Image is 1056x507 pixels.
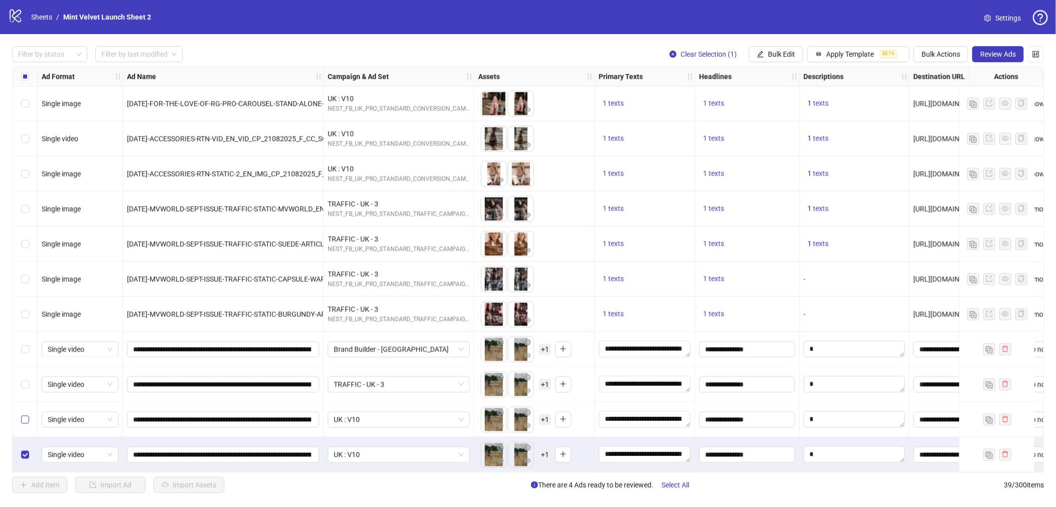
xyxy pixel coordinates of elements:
span: [URL][DOMAIN_NAME] [913,240,984,248]
button: 1 texts [699,133,728,145]
span: [URL][DOMAIN_NAME] [913,170,984,178]
div: Select row 35 [13,297,38,332]
div: Asset 2 [508,372,534,397]
span: [DATE]-ACCESSORIES-RTN-VID_EN_VID_CP_21082025_F_CC_SC24_None_BAU [127,135,371,143]
span: close-circle [497,374,504,381]
button: Preview [521,104,534,116]
span: [DATE]-MVWORLD-SEPT-ISSUE-TRAFFIC-STATIC-CAPSULE-WARDROBE_EN_IMG_SP_03092025_F_CC_SC24_None_BAU [127,275,497,283]
span: 1 texts [808,170,829,178]
button: Preview [494,420,506,432]
img: Asset 2 [508,126,534,151]
button: Duplicate [967,308,979,320]
div: UK : V10 [328,128,470,139]
div: Edit values [804,446,905,462]
div: Select row 39 [13,437,38,472]
span: 1 texts [703,170,724,178]
button: Preview [521,139,534,151]
div: Resize Assets column [592,67,594,86]
span: [URL][DOMAIN_NAME] [913,205,984,213]
span: Bulk Edit [768,50,795,58]
img: Asset 1 [481,161,506,187]
span: eye [524,177,531,184]
button: 1 texts [599,308,628,320]
img: Asset 2 [508,267,534,292]
button: Delete [494,407,506,419]
span: info-circle [531,481,538,488]
span: Select All [662,481,689,489]
span: - [804,275,806,283]
span: eye [1002,275,1009,282]
span: eye [497,317,504,324]
button: 1 texts [699,273,728,285]
span: Single video [42,135,78,143]
span: holder [466,73,473,80]
strong: Descriptions [804,71,844,82]
div: Edit values [804,376,905,392]
span: eye [497,457,504,464]
span: eye [1002,100,1009,107]
span: Brand Builder - UK [334,342,464,357]
div: Edit values [599,341,691,357]
span: holder [687,73,694,80]
div: Select row 34 [13,262,38,297]
button: Clear Selection (1) [662,46,745,62]
button: Duplicate [967,238,979,250]
span: eye [524,141,531,148]
span: 1 texts [603,170,624,178]
div: Asset 1 [481,407,506,432]
button: Preview [521,350,534,362]
div: Asset 2 [508,337,534,362]
button: Preview [494,280,506,292]
span: UK : V10 [334,447,464,462]
button: 1 texts [804,168,833,180]
span: close-circle [524,339,531,346]
div: Resize Descriptions column [906,67,909,86]
span: 1 texts [703,310,724,318]
div: Edit values [699,412,795,428]
button: Add Item [12,477,67,493]
span: export [986,205,993,212]
span: plus [560,451,567,458]
div: Select row 38 [13,402,38,437]
div: Select row 36 [13,332,38,367]
button: Delete [521,442,534,454]
button: 1 texts [699,168,728,180]
button: Preview [521,315,534,327]
span: close-circle [497,409,504,416]
img: Asset 1 [481,372,506,397]
button: 1 texts [599,133,628,145]
div: TRAFFIC - UK - 3 [328,234,470,245]
span: [DATE]-MVWORLD-SEPT-ISSUE-TRAFFIC-STATIC-BURGUNDY-ARTICLE_EN_IMG_SP_03092025_F_CC_SC24_None_BAU [127,310,493,318]
span: Single image [42,310,81,318]
span: holder [908,73,915,80]
span: export [986,310,993,317]
a: Settings [976,10,1029,26]
span: 1 texts [808,99,829,107]
span: eye [524,387,531,394]
div: NEST_FB_UK_PRO_STANDARD_TRAFFIC_CAMPAIGNBUILDER. [328,315,470,324]
button: Delete [521,407,534,419]
span: holder [121,73,128,80]
button: 1 texts [599,238,628,250]
div: Asset 2 [508,442,534,467]
strong: Destination URL [913,71,965,82]
div: Resize Ad Format column [120,67,122,86]
span: 1 texts [603,134,624,142]
button: 1 texts [804,203,833,215]
span: export [986,170,993,177]
span: 1 texts [603,275,624,283]
span: eye [497,106,504,113]
span: 1 texts [808,205,829,213]
span: UK : V10 [334,412,464,427]
span: Review Ads [980,50,1016,58]
button: Review Ads [972,46,1024,62]
div: NEST_FB_UK_PRO_STANDARD_TRAFFIC_CAMPAIGNBUILDER. [328,210,470,219]
div: NEST_FB_UK_PRO_STANDARD_CONVERSION_CAMPAIGNBUILDER [328,104,470,114]
span: - [804,310,806,318]
span: 1 texts [603,240,624,248]
span: eye [497,422,504,429]
img: Asset 2 [508,161,534,187]
li: / [56,12,59,23]
button: Delete [494,337,506,349]
div: Edit values [699,377,795,393]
